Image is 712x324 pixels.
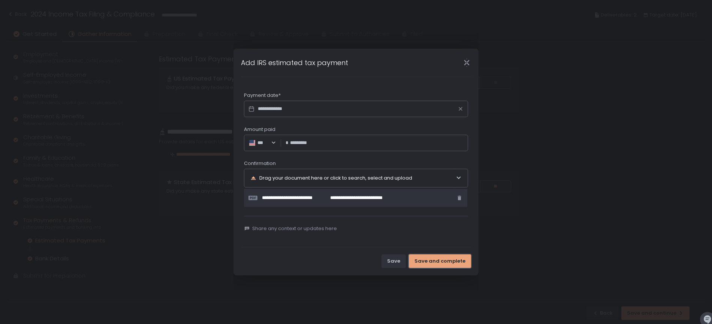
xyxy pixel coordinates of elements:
[252,225,337,232] span: Share any context or updates here
[381,254,406,268] button: Save
[244,101,468,117] input: Datepicker input
[241,58,348,68] h1: Add IRS estimated tax payment
[387,258,400,265] div: Save
[244,160,276,167] span: Confirmation
[409,254,471,268] button: Save and complete
[244,92,281,99] span: Payment date*
[414,258,465,265] div: Save and complete
[248,139,276,147] div: Search for option
[267,139,270,147] input: Search for option
[455,58,479,67] div: Close
[244,126,275,133] span: Amount paid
